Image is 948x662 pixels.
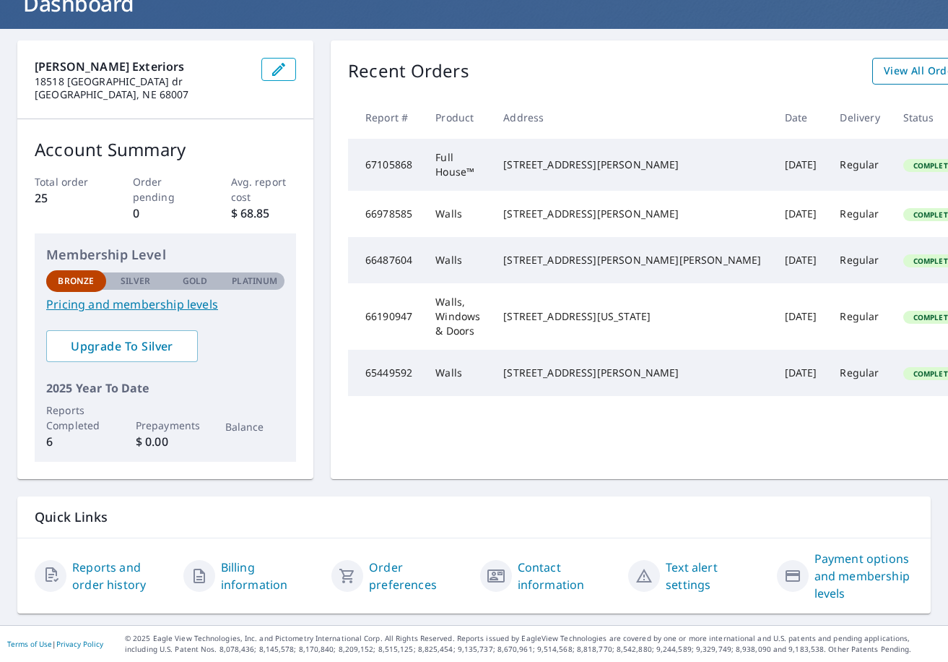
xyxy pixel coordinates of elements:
[35,137,296,163] p: Account Summary
[133,205,199,222] p: 0
[424,283,492,350] td: Walls, Windows & Doors
[424,139,492,191] td: Full House™
[773,191,829,237] td: [DATE]
[773,237,829,283] td: [DATE]
[492,96,773,139] th: Address
[46,403,106,433] p: Reports Completed
[348,237,424,283] td: 66487604
[136,418,196,433] p: Prepayments
[348,96,424,139] th: Report #
[503,207,761,221] div: [STREET_ADDRESS][PERSON_NAME]
[424,191,492,237] td: Walls
[7,640,103,648] p: |
[183,275,207,288] p: Gold
[133,174,199,205] p: Order pending
[503,309,761,324] div: [STREET_ADDRESS][US_STATE]
[121,275,151,288] p: Silver
[348,191,424,237] td: 66978585
[828,96,891,139] th: Delivery
[72,559,172,593] a: Reports and order history
[136,433,196,450] p: $ 0.00
[56,639,103,649] a: Privacy Policy
[773,350,829,396] td: [DATE]
[35,174,100,189] p: Total order
[503,158,761,172] div: [STREET_ADDRESS][PERSON_NAME]
[58,338,186,354] span: Upgrade To Silver
[46,296,284,313] a: Pricing and membership levels
[35,189,100,207] p: 25
[231,205,297,222] p: $ 68.85
[221,559,321,593] a: Billing information
[348,58,469,85] p: Recent Orders
[125,633,941,655] p: © 2025 Eagle View Technologies, Inc. and Pictometry International Corp. All Rights Reserved. Repo...
[828,283,891,350] td: Regular
[348,139,424,191] td: 67105868
[424,237,492,283] td: Walls
[773,139,829,191] td: [DATE]
[348,350,424,396] td: 65449592
[231,174,297,205] p: Avg. report cost
[828,350,891,396] td: Regular
[369,559,469,593] a: Order preferences
[503,253,761,267] div: [STREET_ADDRESS][PERSON_NAME][PERSON_NAME]
[828,191,891,237] td: Regular
[828,237,891,283] td: Regular
[814,550,914,602] a: Payment options and membership levels
[46,245,284,265] p: Membership Level
[773,283,829,350] td: [DATE]
[424,350,492,396] td: Walls
[773,96,829,139] th: Date
[35,508,913,526] p: Quick Links
[828,139,891,191] td: Regular
[58,275,94,288] p: Bronze
[46,433,106,450] p: 6
[503,366,761,380] div: [STREET_ADDRESS][PERSON_NAME]
[35,58,250,75] p: [PERSON_NAME] exteriors
[46,379,284,397] p: 2025 Year To Date
[35,88,250,101] p: [GEOGRAPHIC_DATA], NE 68007
[348,283,424,350] td: 66190947
[666,559,765,593] a: Text alert settings
[46,330,198,362] a: Upgrade To Silver
[424,96,492,139] th: Product
[225,419,285,434] p: Balance
[7,639,52,649] a: Terms of Use
[35,75,250,88] p: 18518 [GEOGRAPHIC_DATA] dr
[518,559,617,593] a: Contact information
[232,275,277,288] p: Platinum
